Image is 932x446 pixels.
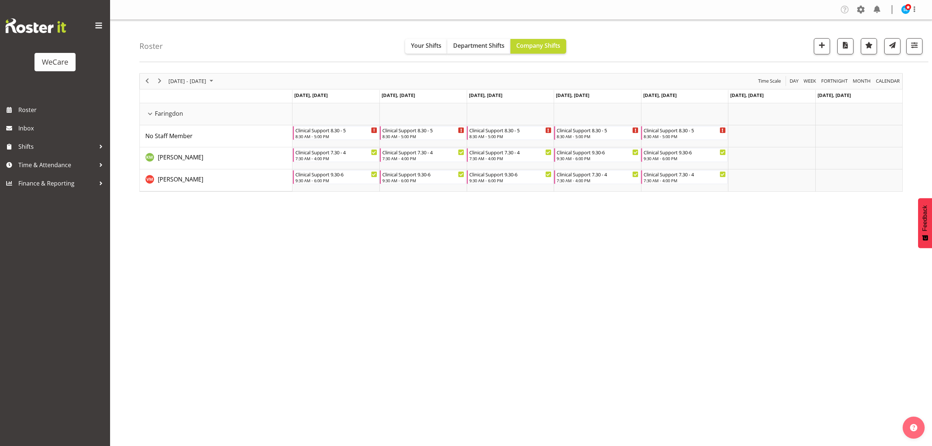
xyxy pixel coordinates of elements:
div: No Staff Member"s event - Clinical Support 8.30 - 5 Begin From Wednesday, October 8, 2025 at 8:30... [467,126,553,140]
div: Kishendri Moodley"s event - Clinical Support 9.30-6 Begin From Thursday, October 9, 2025 at 9:30:... [554,148,640,162]
button: Previous [142,76,152,86]
div: Viktoriia Molchanova"s event - Clinical Support 9.30-6 Begin From Monday, October 6, 2025 at 9:30... [293,170,379,184]
div: 7:30 AM - 4:00 PM [469,155,551,161]
div: Viktoriia Molchanova"s event - Clinical Support 7.30 - 4 Begin From Friday, October 10, 2025 at 7... [641,170,727,184]
span: [DATE], [DATE] [818,92,851,98]
div: No Staff Member"s event - Clinical Support 8.30 - 5 Begin From Friday, October 10, 2025 at 8:30:0... [641,126,727,140]
span: [DATE], [DATE] [294,92,328,98]
div: Clinical Support 9.30-6 [469,170,551,178]
span: [DATE], [DATE] [469,92,502,98]
div: 9:30 AM - 6:00 PM [557,155,638,161]
span: [DATE], [DATE] [643,92,677,98]
span: [PERSON_NAME] [158,153,203,161]
span: [DATE], [DATE] [382,92,415,98]
span: Roster [18,104,106,115]
span: [DATE], [DATE] [556,92,589,98]
div: Clinical Support 9.30-6 [557,148,638,156]
table: Timeline Week of October 6, 2025 [292,103,902,191]
div: Clinical Support 7.30 - 4 [295,148,377,156]
div: Clinical Support 8.30 - 5 [382,126,464,134]
div: Timeline Week of October 6, 2025 [139,73,903,192]
div: Kishendri Moodley"s event - Clinical Support 7.30 - 4 Begin From Wednesday, October 8, 2025 at 7:... [467,148,553,162]
button: Send a list of all shifts for the selected filtered period to all rostered employees. [884,38,900,54]
div: Clinical Support 7.30 - 4 [382,148,464,156]
button: Fortnight [820,76,849,86]
span: [DATE] - [DATE] [168,76,207,86]
span: Company Shifts [516,42,560,50]
span: calendar [875,76,900,86]
div: 7:30 AM - 4:00 PM [295,155,377,161]
div: 7:30 AM - 4:00 PM [644,177,725,183]
span: Time Scale [757,76,782,86]
div: Clinical Support 7.30 - 4 [557,170,638,178]
button: Next [155,76,165,86]
a: [PERSON_NAME] [158,153,203,162]
span: Department Shifts [453,42,505,50]
div: Clinical Support 7.30 - 4 [644,170,725,178]
span: [PERSON_NAME] [158,175,203,183]
div: next period [153,73,166,89]
div: Clinical Support 8.30 - 5 [469,126,551,134]
button: Add a new shift [814,38,830,54]
div: No Staff Member"s event - Clinical Support 8.30 - 5 Begin From Thursday, October 9, 2025 at 8:30:... [554,126,640,140]
div: 9:30 AM - 6:00 PM [644,155,725,161]
div: Clinical Support 8.30 - 5 [644,126,725,134]
div: 9:30 AM - 6:00 PM [382,177,464,183]
div: Clinical Support 9.30-6 [382,170,464,178]
div: 9:30 AM - 6:00 PM [469,177,551,183]
button: Feedback - Show survey [918,198,932,248]
div: No Staff Member"s event - Clinical Support 8.30 - 5 Begin From Tuesday, October 7, 2025 at 8:30:0... [380,126,466,140]
div: 7:30 AM - 4:00 PM [557,177,638,183]
div: Kishendri Moodley"s event - Clinical Support 7.30 - 4 Begin From Tuesday, October 7, 2025 at 7:30... [380,148,466,162]
button: October 2025 [167,76,216,86]
span: Week [803,76,817,86]
div: WeCare [42,57,68,68]
span: Your Shifts [411,42,441,50]
button: Timeline Day [789,76,800,86]
div: Clinical Support 9.30-6 [295,170,377,178]
span: Feedback [922,205,928,231]
div: 8:30 AM - 5:00 PM [382,133,464,139]
span: Inbox [18,123,106,134]
span: Faringdon [155,109,183,118]
div: 8:30 AM - 5:00 PM [469,133,551,139]
div: Clinical Support 8.30 - 5 [557,126,638,134]
a: No Staff Member [145,132,193,140]
span: Finance & Reporting [18,178,95,189]
div: 8:30 AM - 5:00 PM [557,133,638,139]
div: No Staff Member"s event - Clinical Support 8.30 - 5 Begin From Monday, October 6, 2025 at 8:30:00... [293,126,379,140]
img: sarah-lamont10911.jpg [901,5,910,14]
button: Timeline Month [852,76,872,86]
div: Viktoriia Molchanova"s event - Clinical Support 9.30-6 Begin From Wednesday, October 8, 2025 at 9... [467,170,553,184]
h4: Roster [139,42,163,50]
img: help-xxl-2.png [910,424,917,431]
span: No Staff Member [145,132,193,140]
button: Filter Shifts [906,38,922,54]
span: Shifts [18,141,95,152]
div: 8:30 AM - 5:00 PM [644,133,725,139]
td: Faringdon resource [140,103,292,125]
div: Viktoriia Molchanova"s event - Clinical Support 9.30-6 Begin From Tuesday, October 7, 2025 at 9:3... [380,170,466,184]
div: Kishendri Moodley"s event - Clinical Support 7.30 - 4 Begin From Monday, October 6, 2025 at 7:30:... [293,148,379,162]
button: Highlight an important date within the roster. [861,38,877,54]
div: previous period [141,73,153,89]
a: [PERSON_NAME] [158,175,203,184]
img: Rosterit website logo [6,18,66,33]
button: Department Shifts [447,39,510,54]
div: Kishendri Moodley"s event - Clinical Support 9.30-6 Begin From Friday, October 10, 2025 at 9:30:0... [641,148,727,162]
button: Month [875,76,901,86]
td: No Staff Member resource [140,125,292,147]
td: Kishendri Moodley resource [140,147,292,169]
span: [DATE], [DATE] [730,92,764,98]
div: Viktoriia Molchanova"s event - Clinical Support 7.30 - 4 Begin From Thursday, October 9, 2025 at ... [554,170,640,184]
span: Month [852,76,871,86]
div: Clinical Support 9.30-6 [644,148,725,156]
span: Day [789,76,799,86]
button: Timeline Week [802,76,818,86]
td: Viktoriia Molchanova resource [140,169,292,191]
button: Download a PDF of the roster according to the set date range. [837,38,853,54]
span: Fortnight [820,76,848,86]
button: Company Shifts [510,39,566,54]
div: 9:30 AM - 6:00 PM [295,177,377,183]
div: Clinical Support 8.30 - 5 [295,126,377,134]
